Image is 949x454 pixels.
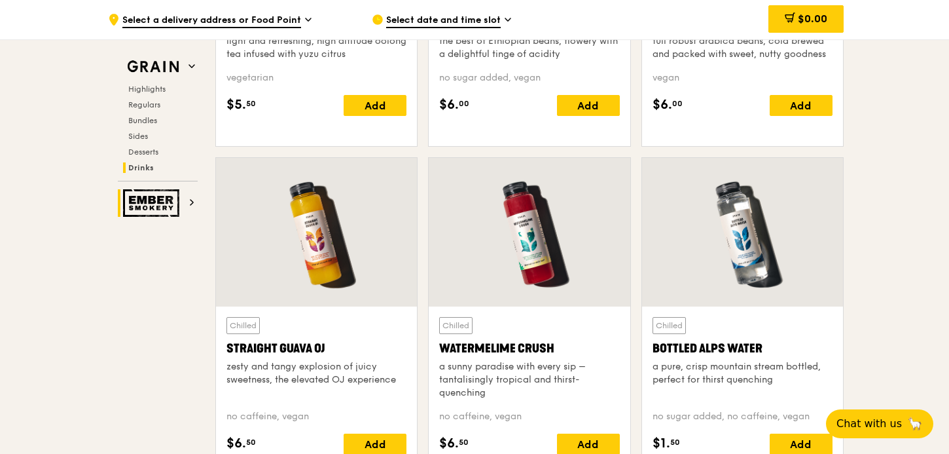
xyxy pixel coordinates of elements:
[226,71,406,85] div: vegetarian
[439,95,459,115] span: $6.
[439,317,473,334] div: Chilled
[653,434,670,453] span: $1.
[798,12,827,25] span: $0.00
[226,35,406,61] div: light and refreshing, high altitude oolong tea infused with yuzu citrus
[826,409,933,438] button: Chat with us🦙
[439,360,619,400] div: a sunny paradise with every sip – tantalisingly tropical and thirst-quenching
[653,360,833,387] div: a pure, crisp mountain stream bottled, perfect for thirst quenching
[122,14,301,28] span: Select a delivery address or Food Point
[439,410,619,423] div: no caffeine, vegan
[226,360,406,387] div: zesty and tangy explosion of juicy sweetness, the elevated OJ experience
[128,85,166,94] span: Highlights
[439,35,619,61] div: the best of Ethiopian beans, flowery with a delightful tinge of acidity
[836,416,902,432] span: Chat with us
[226,434,246,453] span: $6.
[344,95,406,116] div: Add
[246,98,256,109] span: 50
[128,147,158,157] span: Desserts
[128,116,157,125] span: Bundles
[670,437,680,447] span: 50
[459,437,469,447] span: 50
[459,98,469,109] span: 00
[128,132,148,141] span: Sides
[653,339,833,358] div: Bottled Alps Water
[672,98,683,109] span: 00
[246,437,256,447] span: 50
[226,317,260,334] div: Chilled
[226,339,406,358] div: Straight Guava OJ
[226,410,406,423] div: no caffeine, vegan
[123,55,183,79] img: Grain web logo
[557,95,620,116] div: Add
[123,189,183,217] img: Ember Smokery web logo
[653,35,833,61] div: full robust arabica beans, cold brewed and packed with sweet, nutty goodness
[653,410,833,423] div: no sugar added, no caffeine, vegan
[439,71,619,85] div: no sugar added, vegan
[653,95,672,115] span: $6.
[653,71,833,85] div: vegan
[226,95,246,115] span: $5.
[439,339,619,358] div: Watermelime Crush
[770,95,833,116] div: Add
[653,317,686,334] div: Chilled
[128,163,154,172] span: Drinks
[907,416,923,432] span: 🦙
[128,100,160,109] span: Regulars
[439,434,459,453] span: $6.
[386,14,501,28] span: Select date and time slot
